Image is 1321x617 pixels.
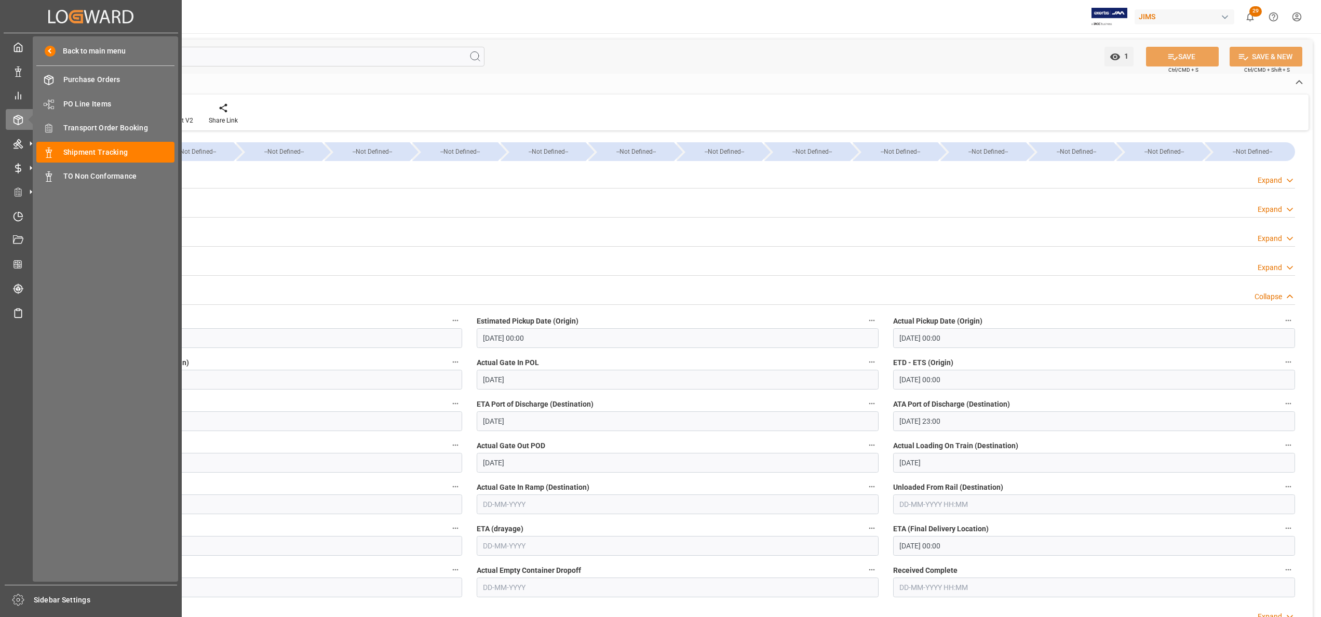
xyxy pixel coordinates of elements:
input: DD-MM-YYYY [893,453,1295,473]
div: --Not Defined-- [412,142,498,161]
div: --Not Defined-- [951,142,1026,161]
a: Shipment Tracking [36,142,174,162]
button: ETD - ETS (Origin) [1282,355,1295,369]
input: DD-MM-YYYY HH:MM [893,536,1295,556]
button: Estimated Gate Out POD [449,438,462,452]
div: --Not Defined-- [863,142,938,161]
div: --Not Defined-- [149,142,234,161]
div: --Not Defined-- [853,142,938,161]
div: --Not Defined-- [511,142,586,161]
button: Actual Empty Container Dropoff [865,563,879,576]
div: --Not Defined-- [1205,142,1296,161]
input: DD-MM-YYYY HH:MM [60,411,462,431]
input: DD-MM-YYYY HH:MM [893,578,1295,597]
input: DD-MM-YYYY [477,453,879,473]
span: ETA Port of Discharge (Destination) [477,399,594,410]
div: Collapse [1255,291,1282,302]
div: --Not Defined-- [940,142,1026,161]
button: Rail Departure (Destination) [449,480,462,493]
div: --Not Defined-- [687,142,762,161]
span: Actual Gate Out POD [477,440,545,451]
span: Estimated Pickup Date (Origin) [477,316,578,327]
button: Received Complete [1282,563,1295,576]
span: Back to main menu [56,46,126,57]
div: --Not Defined-- [588,142,674,161]
a: Tracking Shipment [6,278,176,299]
span: ETD - ETS (Origin) [893,357,953,368]
input: DD-MM-YYYY HH:MM [477,328,879,348]
input: DD-MM-YYYY [477,411,879,431]
button: Cargo Ready Date (Origin) [449,314,462,327]
div: --Not Defined-- [247,142,322,161]
span: Actual Empty Container Dropoff [477,565,581,576]
div: --Not Defined-- [1029,142,1114,161]
input: DD-MM-YYYY [60,578,462,597]
span: Actual Gate In Ramp (Destination) [477,482,589,493]
button: Actual Gate In Ramp (Destination) [865,480,879,493]
button: ETA (Final Delivery Location) [1282,521,1295,535]
button: ETA (drayage) [865,521,879,535]
div: --Not Defined-- [775,142,850,161]
div: --Not Defined-- [764,142,850,161]
input: DD-MM-YYYY [477,494,879,514]
input: DD-MM-YYYY HH:MM [893,328,1295,348]
div: --Not Defined-- [677,142,762,161]
div: Share Link [209,116,238,125]
input: DD-MM-YYYY HH:MM [893,370,1295,390]
button: Actual Gate Out POD [865,438,879,452]
div: --Not Defined-- [159,142,234,161]
a: Timeslot Management V2 [6,206,176,226]
button: ATA Port of Discharge (Destination) [1282,397,1295,410]
input: DD-MM-YYYY [60,370,462,390]
a: Sailing Schedules [6,302,176,323]
button: JIMS [1135,7,1238,26]
span: 1 [1121,52,1128,60]
span: ATA Port of Discharge (Destination) [893,399,1010,410]
button: open menu [1104,47,1134,66]
input: DD-MM-YYYY HH:MM [893,411,1295,431]
div: JIMS [1135,9,1234,24]
input: DD-MM-YYYY HH:MM [60,328,462,348]
span: Transport Order Booking [63,123,175,133]
div: Expand [1258,175,1282,186]
button: Actual Gate Out Ramp (Destination) [449,521,462,535]
span: Shipment Tracking [63,147,175,158]
input: DD-MM-YYYY HH:MM [893,494,1295,514]
span: Actual Gate In POL [477,357,539,368]
a: Transport Order Booking [36,118,174,138]
span: ETA (drayage) [477,524,523,534]
input: DD-MM-YYYY [477,536,879,556]
button: SAVE [1146,47,1219,66]
a: Purchase Orders [36,70,174,90]
button: Estimated Pickup Date (Origin) [865,314,879,327]
button: Help Center [1262,5,1285,29]
button: ETA Port of Discharge (Destination) [865,397,879,410]
input: DD-MM-YYYY [477,370,879,390]
div: --Not Defined-- [423,142,498,161]
button: Actual Loading On Train (Destination) [1282,438,1295,452]
span: Sidebar Settings [34,595,178,606]
div: --Not Defined-- [1116,142,1202,161]
button: Unloaded From Rail (Destination) [1282,480,1295,493]
div: --Not Defined-- [335,142,410,161]
button: SAVE & NEW [1230,47,1302,66]
span: Actual Pickup Date (Origin) [893,316,982,327]
input: DD-MM-YYYY [60,453,462,473]
button: Actual Empty Container Pickup (Origin) [449,355,462,369]
span: Ctrl/CMD + S [1168,66,1198,74]
div: --Not Defined-- [1127,142,1202,161]
span: Unloaded From Rail (Destination) [893,482,1003,493]
div: Expand [1258,233,1282,244]
div: --Not Defined-- [599,142,674,161]
div: --Not Defined-- [236,142,322,161]
div: --Not Defined-- [501,142,586,161]
input: DD-MM-YYYY [477,578,879,597]
span: Actual Loading On Train (Destination) [893,440,1018,451]
span: TO Non Conformance [63,171,175,182]
a: Document Management [6,230,176,250]
input: DD-MM-YYYY [60,536,462,556]
img: Exertis%20JAM%20-%20Email%20Logo.jpg_1722504956.jpg [1091,8,1127,26]
input: DD-MM-YYYY [60,494,462,514]
button: Actual Pickup Date (Origin) [1282,314,1295,327]
a: TO Non Conformance [36,166,174,186]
